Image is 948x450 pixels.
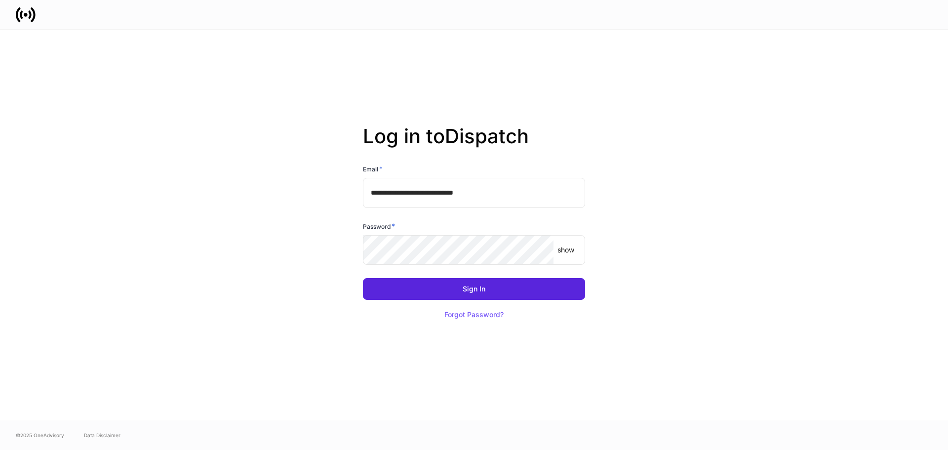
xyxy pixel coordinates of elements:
a: Data Disclaimer [84,431,120,439]
button: Forgot Password? [432,304,516,326]
span: © 2025 OneAdvisory [16,431,64,439]
div: Sign In [463,286,485,292]
h6: Email [363,164,383,174]
keeper-lock: Open Keeper Popup [565,187,577,199]
div: Forgot Password? [444,311,504,318]
h6: Password [363,221,395,231]
button: Sign In [363,278,585,300]
p: show [557,245,574,255]
h2: Log in to Dispatch [363,124,585,164]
